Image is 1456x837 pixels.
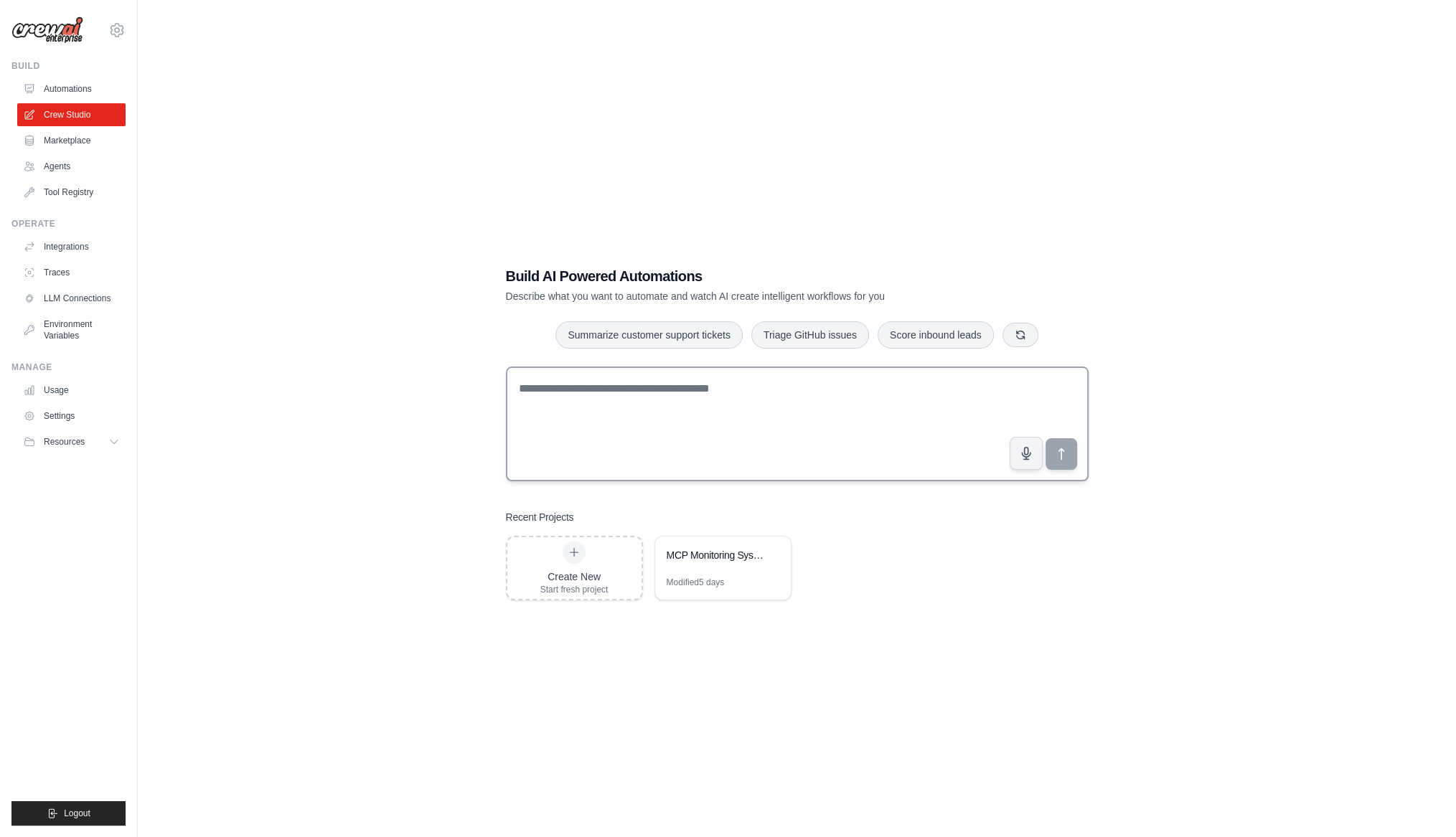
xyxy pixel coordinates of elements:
[17,77,126,100] a: Automations
[506,289,988,303] p: Describe what you want to automate and watch AI create intelligent workflows for you
[1002,323,1038,347] button: Get new suggestions
[17,379,126,402] a: Usage
[667,577,725,588] div: Modified 5 days
[11,16,83,44] img: Logo
[17,430,126,453] button: Resources
[17,181,126,204] a: Tool Registry
[667,548,765,562] div: MCP Monitoring System
[11,218,126,230] div: Operate
[751,321,869,349] button: Triage GitHub issues
[878,321,994,349] button: Score inbound leads
[540,584,609,595] div: Start fresh project
[1384,768,1456,837] iframe: Chat Widget
[506,266,988,286] h1: Build AI Powered Automations
[17,235,126,258] a: Integrations
[17,313,126,347] a: Environment Variables
[11,60,126,72] div: Build
[506,510,574,524] h3: Recent Projects
[17,129,126,152] a: Marketplace
[17,103,126,126] a: Crew Studio
[44,436,85,448] span: Resources
[555,321,742,349] button: Summarize customer support tickets
[64,808,90,819] span: Logout
[11,801,126,826] button: Logout
[1010,437,1043,470] button: Click to speak your automation idea
[11,361,126,373] div: Manage
[17,287,126,310] a: LLM Connections
[540,569,609,584] div: Create New
[17,155,126,178] a: Agents
[17,405,126,427] a: Settings
[17,261,126,284] a: Traces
